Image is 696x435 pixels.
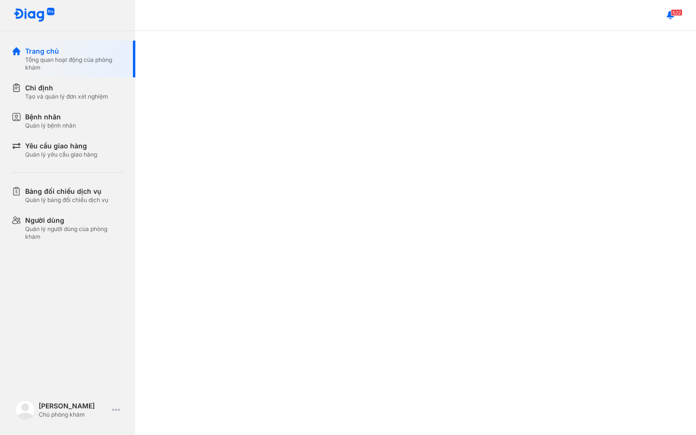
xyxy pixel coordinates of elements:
div: Chỉ định [25,83,108,93]
div: Tạo và quản lý đơn xét nghiệm [25,93,108,101]
div: Người dùng [25,216,124,225]
div: Tổng quan hoạt động của phòng khám [25,56,124,72]
div: Quản lý người dùng của phòng khám [25,225,124,241]
span: 522 [671,9,682,16]
div: Trang chủ [25,46,124,56]
div: Quản lý yêu cầu giao hàng [25,151,97,159]
div: Bảng đối chiếu dịch vụ [25,187,108,196]
div: Quản lý bảng đối chiếu dịch vụ [25,196,108,204]
div: Quản lý bệnh nhân [25,122,76,130]
div: [PERSON_NAME] [39,401,108,411]
img: logo [15,400,35,420]
div: Yêu cầu giao hàng [25,141,97,151]
div: Bệnh nhân [25,112,76,122]
div: Chủ phòng khám [39,411,108,419]
img: logo [14,8,55,23]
